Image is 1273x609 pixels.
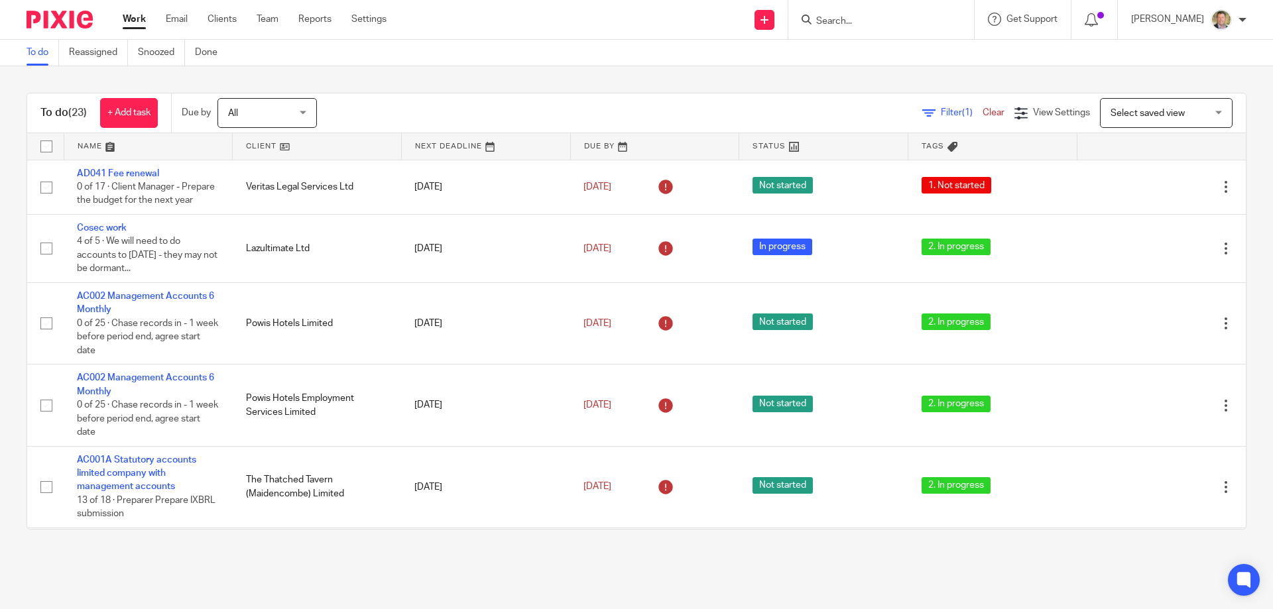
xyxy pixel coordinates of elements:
span: Not started [753,477,813,494]
span: (1) [962,108,973,117]
a: Done [195,40,227,66]
span: Tags [922,142,944,150]
td: [DATE] [401,160,570,214]
img: High%20Res%20Andrew%20Price%20Accountants_Poppy%20Jakes%20photography-1118.jpg [1211,9,1232,30]
td: [DATE] [401,446,570,527]
p: [PERSON_NAME] [1131,13,1204,26]
span: Not started [753,177,813,194]
td: [DATE] [401,214,570,282]
a: Reports [298,13,332,26]
td: Lazultimate Ltd [233,214,402,282]
a: Team [257,13,278,26]
span: View Settings [1033,108,1090,117]
span: 1. Not started [922,177,991,194]
a: To do [27,40,59,66]
h1: To do [40,106,87,120]
span: [DATE] [583,182,611,192]
a: Work [123,13,146,26]
span: [DATE] [583,244,611,253]
a: AC002 Management Accounts 6 Monthly [77,373,214,396]
a: Email [166,13,188,26]
a: Snoozed [138,40,185,66]
span: 2. In progress [922,239,991,255]
span: 2. In progress [922,396,991,412]
a: Clients [208,13,237,26]
a: AD041 Fee renewal [77,169,159,178]
span: 0 of 17 · Client Manager - Prepare the budget for the next year [77,182,215,205]
span: Get Support [1006,15,1058,24]
span: Select saved view [1111,109,1185,118]
span: [DATE] [583,482,611,492]
a: AC001A Statutory accounts limited company with management accounts [77,455,196,492]
td: The Thatched Tavern (Maidencombe) Limited [233,446,402,527]
td: [DATE] [401,283,570,364]
a: AC002 Management Accounts 6 Monthly [77,292,214,314]
span: 0 of 25 · Chase records in - 1 week before period end, agree start date [77,319,218,355]
a: Reassigned [69,40,128,66]
span: [DATE] [583,319,611,328]
a: Cosec work [77,223,127,233]
span: Not started [753,396,813,412]
span: 13 of 18 · Preparer Prepare IXBRL submission [77,496,215,519]
a: Settings [351,13,387,26]
a: + Add task [100,98,158,128]
td: [DATE] [401,364,570,446]
a: Clear [983,108,1004,117]
span: All [228,109,238,118]
input: Search [815,16,934,28]
td: Powis Hotels Limited [233,283,402,364]
span: (23) [68,107,87,118]
span: 4 of 5 · We will need to do accounts to [DATE] - they may not be dormant... [77,237,217,274]
span: In progress [753,239,812,255]
span: Not started [753,313,813,330]
span: 2. In progress [922,313,991,330]
p: Due by [182,106,211,119]
span: [DATE] [583,400,611,410]
td: Powis Hotels Employment Services Limited [233,364,402,446]
td: Veritas Legal Services Ltd [233,160,402,214]
span: Filter [941,108,983,117]
span: 0 of 25 · Chase records in - 1 week before period end, agree start date [77,400,218,437]
span: 2. In progress [922,477,991,494]
img: Pixie [27,11,93,28]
